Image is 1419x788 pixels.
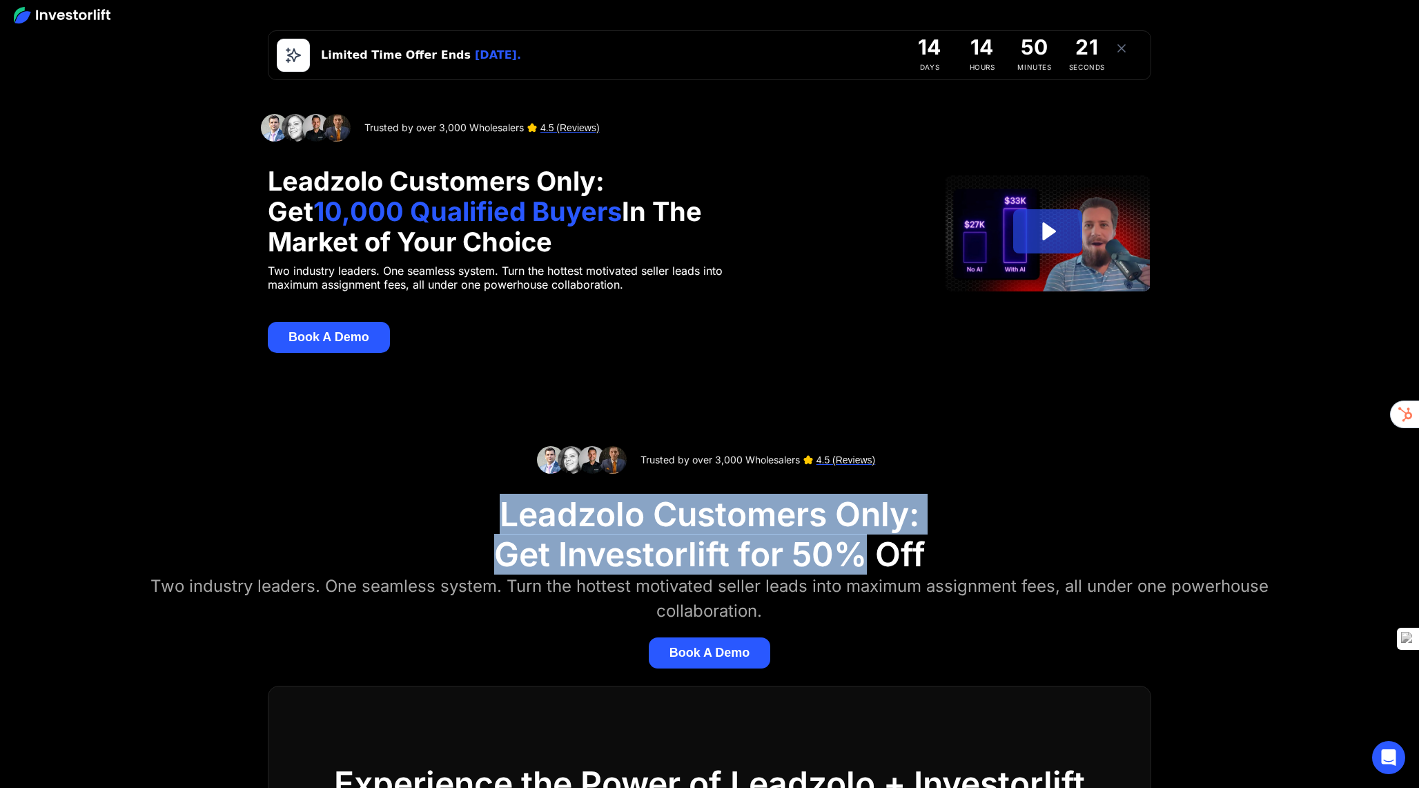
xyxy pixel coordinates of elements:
[268,166,754,257] h1: Leadzolo Customers Only: Get In The Market of Your Choice
[268,264,754,291] p: Two industry leaders. One seamless system. Turn the hottest motivated seller leads into maximum a...
[816,453,876,467] a: 4.5 (Reviews)
[1012,60,1057,74] div: Minutes
[1372,741,1405,774] div: Open Intercom Messenger
[313,195,622,227] span: 10,000 Qualified Buyers
[649,637,771,669] button: Book A Demo
[268,322,390,353] button: Book A Demo
[1065,60,1109,74] div: Seconds
[475,48,521,61] strong: [DATE].
[540,121,600,135] a: 4.5 (Reviews)
[803,455,813,465] img: Star image
[640,453,800,467] div: Trusted by over 3,000 Wholesalers
[960,60,1004,74] div: Hours
[960,37,1004,57] div: 14
[1012,37,1057,57] div: 50
[321,47,471,64] div: Limited Time Offer Ends
[908,37,952,57] div: 14
[364,121,524,135] div: Trusted by over 3,000 Wholesalers
[494,494,926,574] div: Leadzolo Customers Only: Get Investorlift for 50% Off
[142,574,1278,624] div: Two industry leaders. One seamless system. Turn the hottest motivated seller leads into maximum a...
[527,123,537,133] img: Star image
[1065,37,1109,57] div: 21
[908,60,952,74] div: Days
